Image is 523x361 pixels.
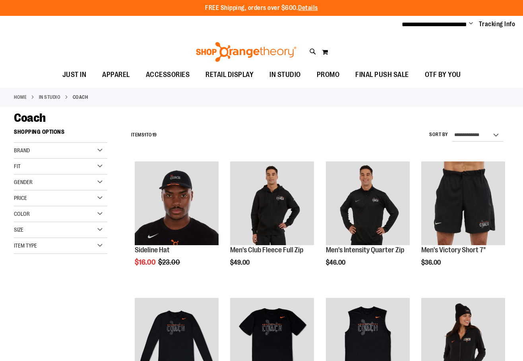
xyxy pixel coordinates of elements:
a: OTF Mens Coach FA23 Club Fleece Full Zip - Black primary image [230,161,314,246]
span: Price [14,195,27,201]
img: Shop Orangetheory [195,42,298,62]
span: JUST IN [62,66,87,84]
a: RETAIL DISPLAY [198,66,261,84]
a: OTF Mens Coach FA23 Victory Short - Black primary image [421,161,505,246]
div: product [417,157,509,286]
a: ACCESSORIES [138,66,198,84]
span: Fit [14,163,21,169]
span: IN STUDIO [269,66,301,84]
a: JUST IN [54,66,95,84]
a: Men's Club Fleece Full Zip [230,246,303,254]
a: Tracking Info [479,20,515,29]
span: PROMO [317,66,340,84]
a: Men's Intensity Quarter Zip [326,246,404,254]
a: Men's Victory Short 7" [421,246,486,254]
span: ACCESSORIES [146,66,190,84]
a: Details [298,4,318,12]
img: Sideline Hat primary image [135,161,219,245]
span: FINAL PUSH SALE [355,66,409,84]
span: Size [14,227,23,233]
a: IN STUDIO [261,66,309,84]
h2: Items to [131,129,157,141]
a: Home [14,94,27,101]
strong: Coach [73,94,88,101]
a: OTF BY YOU [417,66,469,84]
span: $16.00 [135,258,157,266]
img: OTF Mens Coach FA23 Victory Short - Black primary image [421,161,505,245]
span: RETAIL DISPLAY [205,66,254,84]
a: FINAL PUSH SALE [347,66,417,84]
span: OTF BY YOU [425,66,461,84]
a: OTF Mens Coach FA23 Intensity Quarter Zip - Black primary image [326,161,410,246]
span: Brand [14,147,30,154]
span: $23.00 [158,258,181,266]
a: Sideline Hat [135,246,170,254]
p: FREE Shipping, orders over $600. [205,4,318,13]
span: Color [14,211,30,217]
span: $49.00 [230,259,251,266]
strong: Shopping Options [14,125,107,143]
img: OTF Mens Coach FA23 Club Fleece Full Zip - Black primary image [230,161,314,245]
img: OTF Mens Coach FA23 Intensity Quarter Zip - Black primary image [326,161,410,245]
span: $46.00 [326,259,347,266]
span: Item Type [14,242,37,249]
span: $36.00 [421,259,442,266]
a: IN STUDIO [39,94,61,101]
span: 19 [152,132,157,138]
div: product [226,157,318,286]
span: Gender [14,179,33,185]
a: Sideline Hat primary image [135,161,219,246]
label: Sort By [429,131,448,138]
a: PROMO [309,66,348,84]
div: product [131,157,223,286]
span: Coach [14,111,46,125]
span: APPAREL [102,66,130,84]
button: Account menu [469,20,473,28]
a: APPAREL [94,66,138,84]
span: 1 [144,132,146,138]
div: product [322,157,414,286]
